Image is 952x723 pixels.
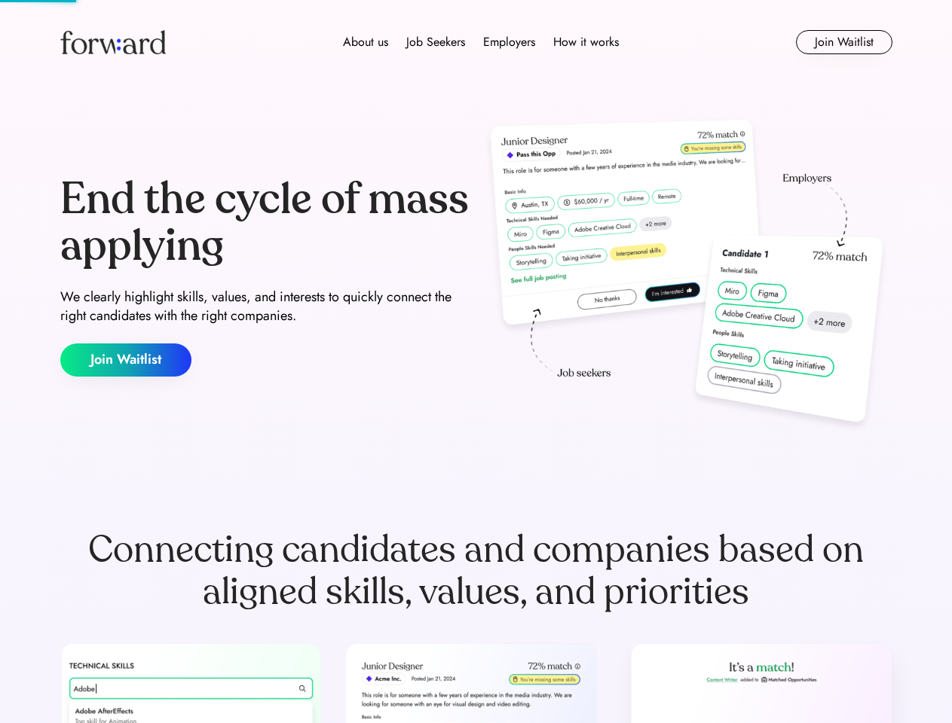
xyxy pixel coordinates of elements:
div: Employers [483,33,535,51]
button: Join Waitlist [796,30,892,54]
div: We clearly highlight skills, values, and interests to quickly connect the right candidates with t... [60,288,470,325]
div: About us [343,33,388,51]
img: hero-image.png [482,114,892,438]
div: Job Seekers [406,33,465,51]
div: End the cycle of mass applying [60,176,470,269]
button: Join Waitlist [60,343,191,377]
img: Forward logo [60,30,166,54]
div: How it works [553,33,619,51]
div: Connecting candidates and companies based on aligned skills, values, and priorities [60,529,892,613]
